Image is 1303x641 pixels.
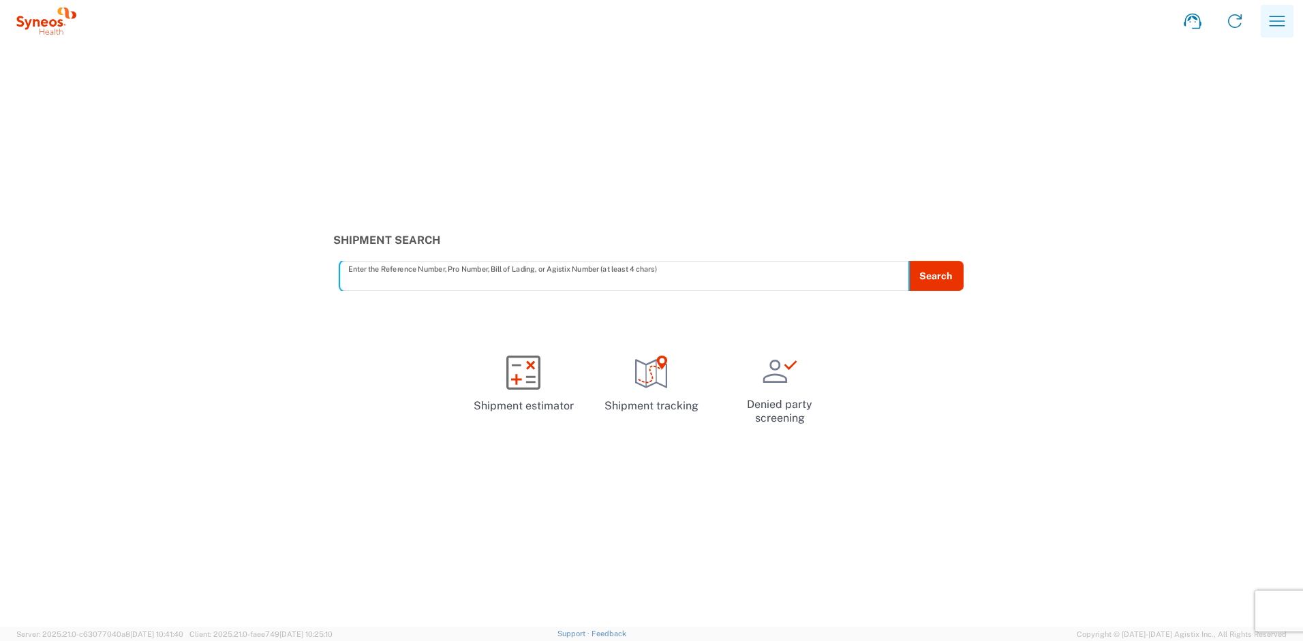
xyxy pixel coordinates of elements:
[279,630,333,638] span: [DATE] 10:25:10
[557,629,592,638] a: Support
[189,630,333,638] span: Client: 2025.21.0-faee749
[908,261,964,291] button: Search
[16,630,183,638] span: Server: 2025.21.0-c63077040a8
[1077,628,1287,640] span: Copyright © [DATE]-[DATE] Agistix Inc., All Rights Reserved
[333,234,970,247] h3: Shipment Search
[465,343,582,425] a: Shipment estimator
[130,630,183,638] span: [DATE] 10:41:40
[593,343,710,425] a: Shipment tracking
[721,343,838,435] a: Denied party screening
[592,629,626,638] a: Feedback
